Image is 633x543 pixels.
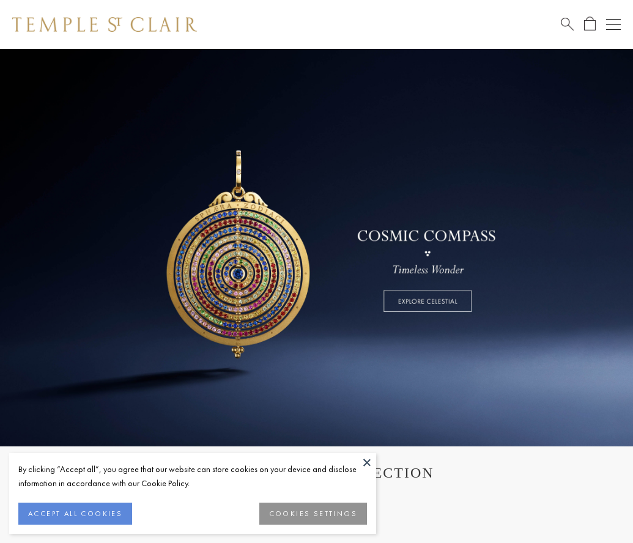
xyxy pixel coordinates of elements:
a: Open Shopping Bag [584,17,596,32]
a: Search [561,17,574,32]
button: Open navigation [606,17,621,32]
img: Temple St. Clair [12,17,197,32]
button: COOKIES SETTINGS [259,503,367,525]
button: ACCEPT ALL COOKIES [18,503,132,525]
div: By clicking “Accept all”, you agree that our website can store cookies on your device and disclos... [18,462,367,490]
